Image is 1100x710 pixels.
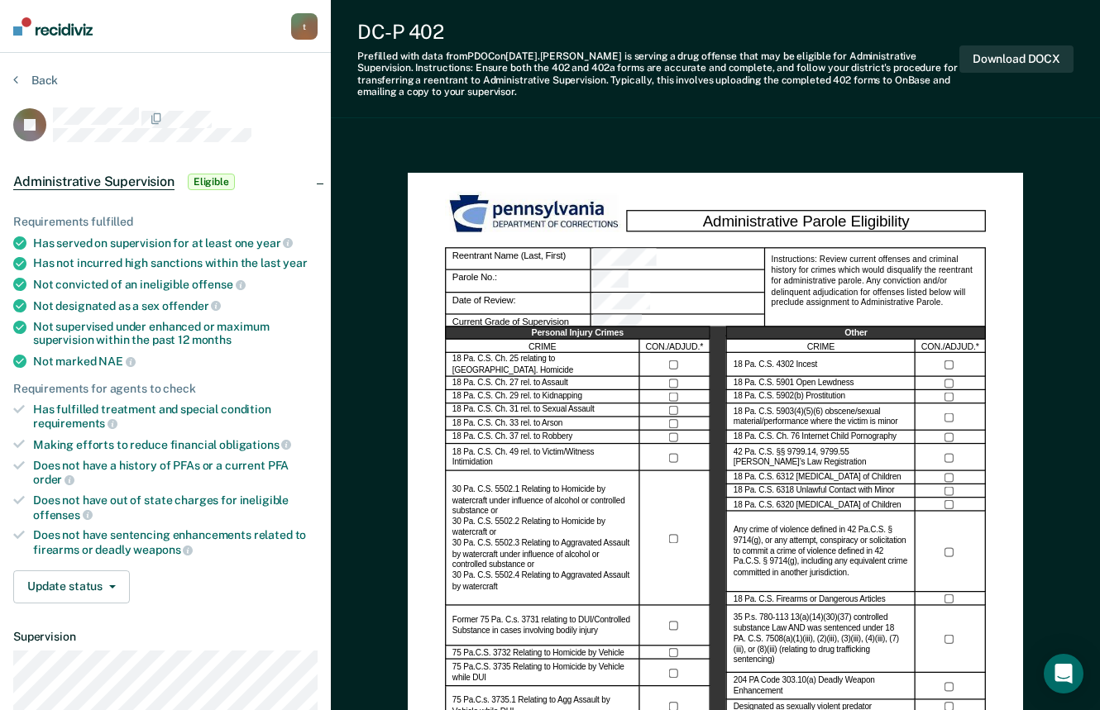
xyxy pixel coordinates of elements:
button: Back [13,73,58,88]
div: Not designated as a sex [33,298,318,313]
div: Parole No.: [591,271,764,293]
div: Not supervised under enhanced or maximum supervision within the past 12 [33,320,318,348]
div: CRIME [726,340,916,353]
label: 18 Pa. C.S. Firearms or Dangerous Articles [734,594,886,605]
div: CON./ADJUD.* [639,340,710,353]
span: year [256,236,293,250]
span: months [192,333,232,346]
div: Requirements fulfilled [13,215,318,229]
label: 18 Pa. C.S. 6312 [MEDICAL_DATA] of Children [734,473,902,484]
div: Reentrant Name (Last, First) [591,248,764,271]
div: Making efforts to reduce financial [33,437,318,452]
label: 30 Pa. C.S. 5502.1 Relating to Homicide by watercraft under influence of alcohol or controlled su... [452,485,633,593]
label: 18 Pa. C.S. Ch. 76 Internet Child Pornography [734,432,897,443]
div: Has served on supervision for at least one [33,236,318,250]
div: Date of Review: [591,293,764,314]
label: 18 Pa. C.S. Ch. 49 rel. to Victim/Witness Intimidation [452,447,633,469]
img: Recidiviz [13,17,93,36]
div: Other [726,326,986,340]
label: 75 Pa.C.S. 3732 Relating to Homicide by Vehicle [452,648,624,659]
button: Update status [13,570,130,603]
div: Does not have a history of PFAs or a current PFA order [33,459,318,487]
label: 18 Pa. C.S. 6320 [MEDICAL_DATA] of Children [734,500,902,511]
div: Has not incurred high sanctions within the last [33,256,318,270]
label: 204 PA Code 303.10(a) Deadly Weapon Enhancement [734,676,908,698]
label: 18 Pa. C.S. Ch. 37 rel. to Robbery [452,432,572,443]
div: Has fulfilled treatment and special condition [33,403,318,431]
div: Parole No.: [445,271,591,293]
div: Prefilled with data from PDOC on [DATE] . [PERSON_NAME] is serving a drug offense that may be eli... [357,50,959,98]
div: Open Intercom Messenger [1044,654,1083,693]
label: 18 Pa. C.S. 6318 Unlawful Contact with Minor [734,486,894,497]
span: requirements [33,417,117,430]
label: 18 Pa. C.S. Ch. 29 rel. to Kidnapping [452,392,582,403]
label: 18 Pa. C.S. 5902(b) Prostitution [734,392,845,403]
img: PDOC Logo [445,192,626,238]
label: 18 Pa. C.S. Ch. 33 rel. to Arson [452,419,562,430]
label: 18 Pa. C.S. Ch. 27 rel. to Assault [452,379,568,389]
span: NAE [98,355,135,368]
div: Personal Injury Crimes [445,326,710,340]
label: 18 Pa. C.S. 5903(4)(5)(6) obscene/sexual material/performance where the victim is minor [734,407,908,428]
button: Download DOCX [959,45,1074,73]
label: 75 Pa.C.S. 3735 Relating to Homicide by Vehicle while DUI [452,663,633,684]
div: Instructions: Review current offenses and criminal history for crimes which would disqualify the ... [764,248,986,336]
div: Does not have sentencing enhancements related to firearms or deadly [33,528,318,556]
label: 18 Pa. C.S. Ch. 25 relating to [GEOGRAPHIC_DATA]. Homicide [452,355,633,376]
label: 18 Pa. C.S. 5901 Open Lewdness [734,379,854,389]
label: 35 P.s. 780-113 13(a)(14)(30)(37) controlled substance Law AND was sentenced under 18 PA. C.S. 75... [734,612,908,666]
span: Administrative Supervision [13,174,175,190]
span: year [283,256,307,269]
div: CRIME [445,340,639,353]
div: DC-P 402 [357,20,959,44]
div: Current Grade of Supervision [445,314,591,336]
div: Administrative Parole Eligibility [626,210,986,232]
div: Current Grade of Supervision [591,314,764,336]
span: obligations [219,438,291,451]
button: t [291,13,318,40]
div: Date of Review: [445,293,591,314]
span: offender [162,299,222,312]
span: offense [192,278,246,291]
div: Not marked [33,354,318,369]
label: 18 Pa. C.S. 4302 Incest [734,360,817,370]
div: CON./ADJUD.* [916,340,986,353]
label: Any crime of violence defined in 42 Pa.C.S. § 9714(g), or any attempt, conspiracy or solicitation... [734,526,908,579]
div: Reentrant Name (Last, First) [445,248,591,271]
div: Does not have out of state charges for ineligible [33,493,318,522]
label: 18 Pa. C.S. Ch. 31 rel. to Sexual Assault [452,405,595,416]
span: offenses [33,508,93,522]
label: Former 75 Pa. C.s. 3731 relating to DUI/Controlled Substance in cases involving bodily injury [452,616,633,637]
div: Requirements for agents to check [13,382,318,396]
span: weapons [133,543,193,556]
label: 42 Pa. C.S. §§ 9799.14, 9799.55 [PERSON_NAME]’s Law Registration [734,447,908,469]
div: Not convicted of an ineligible [33,277,318,292]
span: Eligible [188,174,235,190]
dt: Supervision [13,630,318,644]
